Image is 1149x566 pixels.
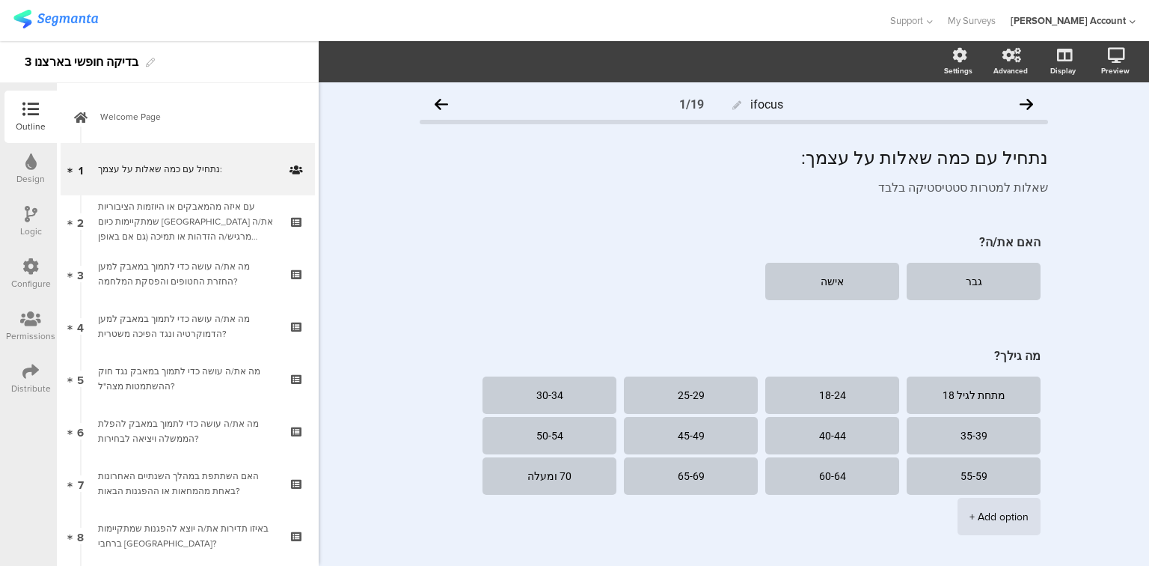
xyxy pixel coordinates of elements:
[98,416,277,446] div: מה את/ה עושה כדי לתמוך במאבק להפלת הממשלה ויציאה לבחירות?
[1101,65,1130,76] div: Preview
[61,510,315,562] a: 8 באיזו תדירות את/ה יוצא להפגנות שמתקיימות ברחבי [GEOGRAPHIC_DATA]?
[77,266,84,282] span: 3
[61,300,315,353] a: 4 מה את/ה עושה כדי לתמוך במאבק למען הדמוקרטיה ונגד הפיכה משטרית?
[13,10,98,28] img: segmanta logo
[11,382,51,395] div: Distribute
[679,97,704,112] div: 1/19
[98,521,277,551] div: באיזו תדירות את/ה יוצא להפגנות שמתקיימות ברחבי הארץ?
[77,213,84,230] span: 2
[77,423,84,439] span: 6
[16,172,45,186] div: Design
[98,311,277,341] div: מה את/ה עושה כדי לתמוך במאבק למען הדמוקרטיה ונגד הפיכה משטרית?
[61,405,315,457] a: 6 מה את/ה עושה כדי לתמוך במאבק להפלת הממשלה ויציאה לבחירות?
[750,97,783,112] span: ifocus
[61,248,315,300] a: 3 מה את/ה עושה כדי לתמוך במאבק למען החזרת החטופים והפסקת המלחמה?
[78,475,84,492] span: 7
[420,180,1048,195] p: שאלות למטרות סטטיסטיקה בלבד
[20,225,42,238] div: Logic
[61,143,315,195] a: 1 נתחיל עם כמה שאלות על עצמך:
[98,199,277,244] div: עם איזה מהמאבקים או היוזמות הציבוריות שמתקיימות כיום בישראל את/ה מרגיש/ה הזדהות או תמיכה (גם אם ב...
[1050,65,1076,76] div: Display
[98,162,277,177] div: נתחיל עם כמה שאלות על עצמך:
[1011,13,1126,28] div: [PERSON_NAME] Account
[77,318,84,335] span: 4
[969,498,1029,535] div: + Add option
[61,91,315,143] a: Welcome Page
[11,277,51,290] div: Configure
[100,109,292,124] span: Welcome Page
[77,371,84,387] span: 5
[98,259,277,289] div: מה את/ה עושה כדי לתמוך במאבק למען החזרת החטופים והפסקת המלחמה?
[61,195,315,248] a: 2 עם איזה מהמאבקים או היוזמות הציבוריות שמתקיימות כיום [GEOGRAPHIC_DATA] את/ה מרגיש/ה הזדהות או ת...
[79,161,83,177] span: 1
[890,13,923,28] span: Support
[993,65,1028,76] div: Advanced
[98,364,277,394] div: מה את/ה עושה כדי לתמוך במאבק נגד חוק ההשתמטות מצה"ל?
[98,469,277,499] div: האם השתתפת במהלך השנתיים האחרונות באחת מהמחאות או ההפגנות הבאות?
[6,329,55,343] div: Permissions
[16,120,46,133] div: Outline
[944,65,972,76] div: Settings
[420,147,1048,169] p: נתחיל עם כמה ﻿שאלות על עצמך:
[77,528,84,544] span: 8
[61,457,315,510] a: 7 האם השתתפת במהלך השנתיים האחרונות באחת מהמחאות או ההפגנות הבאות?
[25,50,138,74] div: 3 בדיקה חופשי בארצנו
[61,353,315,405] a: 5 מה את/ה עושה כדי לתמוך במאבק נגד חוק ההשתמטות מצה"ל?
